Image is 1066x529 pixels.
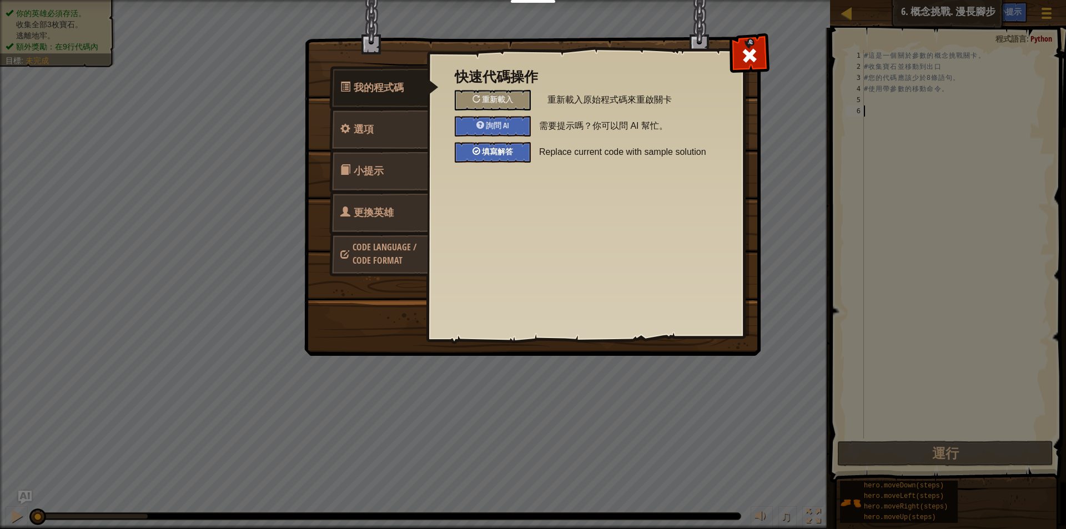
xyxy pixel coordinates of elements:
span: 填寫解答 [482,146,513,157]
a: 選項 [329,108,428,151]
span: 重新載入 [482,94,513,104]
a: 我的程式碼 [329,66,439,109]
div: 詢問 AI [455,116,531,137]
span: 選擇英雄，語言 [354,205,394,219]
span: 詢問 AI [486,120,509,130]
span: 快速代碼操作 [354,80,404,94]
div: 填寫解答 [455,142,531,163]
span: 重新載入原始程式碼來重啟關卡 [547,90,716,110]
span: Replace current code with sample solution [539,142,725,162]
span: 需要提示嗎？你可以問 AI 幫忙。 [539,116,725,136]
div: 重新載入原始程式碼來重啟關卡 [455,90,531,110]
span: 設置設定 [354,122,374,136]
span: 小提示 [354,164,384,178]
h3: 快速代碼操作 [455,69,716,84]
span: 選擇英雄，語言 [353,241,416,266]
